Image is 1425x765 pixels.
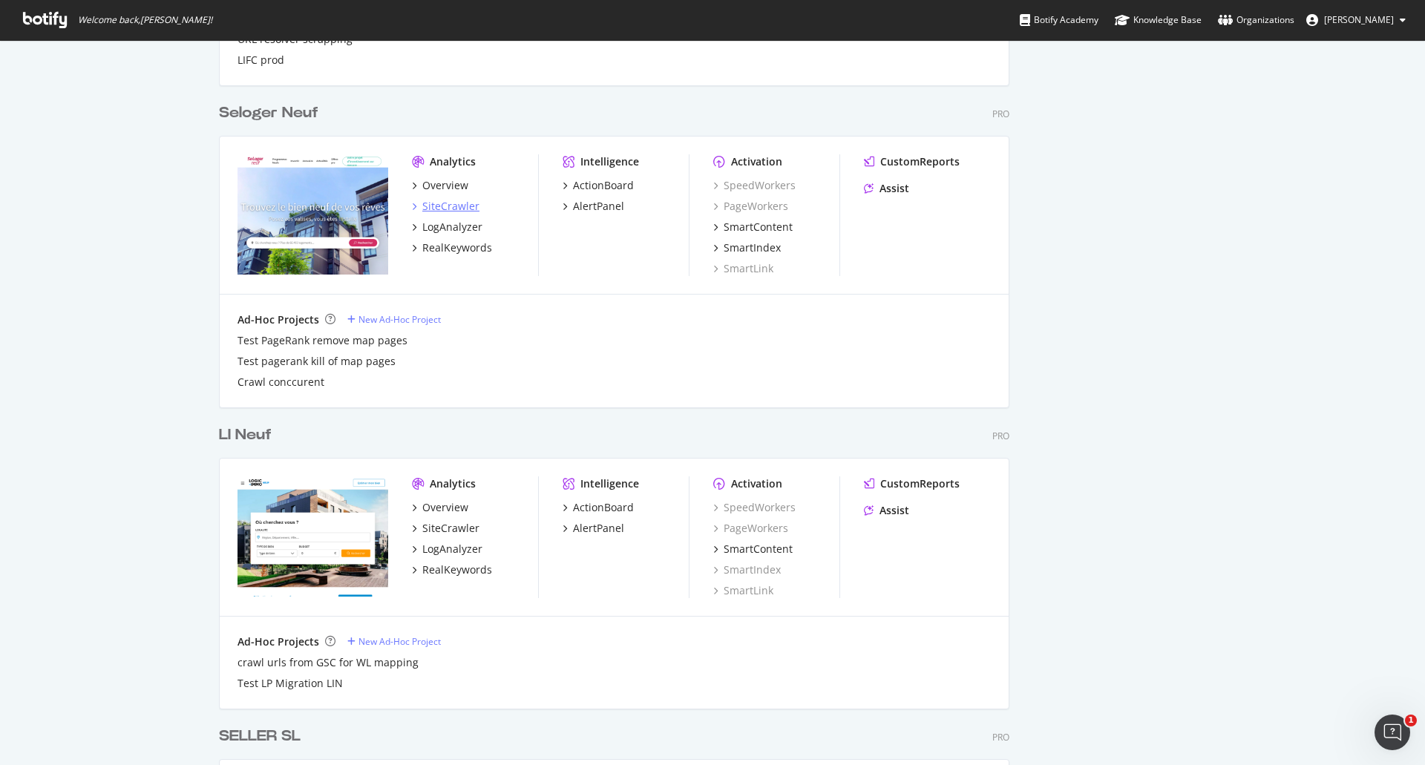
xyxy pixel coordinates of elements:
[219,424,272,446] div: LI Neuf
[422,521,479,536] div: SiteCrawler
[412,542,482,556] a: LogAnalyzer
[992,108,1009,120] div: Pro
[992,731,1009,743] div: Pro
[237,655,419,670] a: crawl urls from GSC for WL mapping
[1020,13,1098,27] div: Botify Academy
[731,476,782,491] div: Activation
[412,220,482,234] a: LogAnalyzer
[713,542,793,556] a: SmartContent
[864,154,960,169] a: CustomReports
[713,178,796,193] a: SpeedWorkers
[573,521,624,536] div: AlertPanel
[864,181,909,196] a: Assist
[219,726,307,747] a: SELLER SL
[563,199,624,214] a: AlertPanel
[422,178,468,193] div: Overview
[580,154,639,169] div: Intelligence
[880,154,960,169] div: CustomReports
[864,503,909,518] a: Assist
[347,635,441,648] a: New Ad-Hoc Project
[237,476,388,597] img: neuf.logic-immo.com
[724,542,793,556] div: SmartContent
[713,240,781,255] a: SmartIndex
[1218,13,1294,27] div: Organizations
[713,583,773,598] a: SmartLink
[563,500,634,515] a: ActionBoard
[237,676,343,691] a: Test LP Migration LIN
[713,261,773,276] a: SmartLink
[879,503,909,518] div: Assist
[430,154,476,169] div: Analytics
[864,476,960,491] a: CustomReports
[412,562,492,577] a: RealKeywords
[1405,715,1417,726] span: 1
[422,542,482,556] div: LogAnalyzer
[219,102,318,124] div: Seloger Neuf
[713,500,796,515] a: SpeedWorkers
[992,430,1009,442] div: Pro
[1115,13,1202,27] div: Knowledge Base
[358,635,441,648] div: New Ad-Hoc Project
[713,220,793,234] a: SmartContent
[713,199,788,214] a: PageWorkers
[573,178,634,193] div: ActionBoard
[422,240,492,255] div: RealKeywords
[412,521,479,536] a: SiteCrawler
[1375,715,1410,750] iframe: Intercom live chat
[713,562,781,577] a: SmartIndex
[412,240,492,255] a: RealKeywords
[731,154,782,169] div: Activation
[358,313,441,326] div: New Ad-Hoc Project
[580,476,639,491] div: Intelligence
[1294,8,1418,32] button: [PERSON_NAME]
[219,424,278,446] a: LI Neuf
[237,354,396,369] a: Test pagerank kill of map pages
[880,476,960,491] div: CustomReports
[412,500,468,515] a: Overview
[573,199,624,214] div: AlertPanel
[237,53,284,68] a: LIFC prod
[563,521,624,536] a: AlertPanel
[412,178,468,193] a: Overview
[573,500,634,515] div: ActionBoard
[219,726,301,747] div: SELLER SL
[422,220,482,234] div: LogAnalyzer
[412,199,479,214] a: SiteCrawler
[1324,13,1394,26] span: Anthony Lunay
[237,634,319,649] div: Ad-Hoc Projects
[563,178,634,193] a: ActionBoard
[713,521,788,536] a: PageWorkers
[237,333,407,348] a: Test PageRank remove map pages
[724,240,781,255] div: SmartIndex
[724,220,793,234] div: SmartContent
[430,476,476,491] div: Analytics
[422,500,468,515] div: Overview
[78,14,212,26] span: Welcome back, [PERSON_NAME] !
[422,562,492,577] div: RealKeywords
[237,312,319,327] div: Ad-Hoc Projects
[422,199,479,214] div: SiteCrawler
[237,154,388,275] img: selogerneuf.com
[879,181,909,196] div: Assist
[237,375,324,390] a: Crawl conccurent
[347,313,441,326] a: New Ad-Hoc Project
[219,102,324,124] a: Seloger Neuf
